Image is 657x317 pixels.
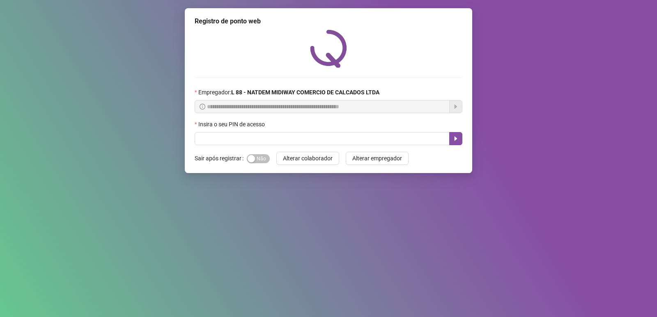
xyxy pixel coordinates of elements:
[276,152,339,165] button: Alterar colaborador
[195,152,247,165] label: Sair após registrar
[283,154,333,163] span: Alterar colaborador
[195,120,270,129] label: Insira o seu PIN de acesso
[352,154,402,163] span: Alterar empregador
[195,16,462,26] div: Registro de ponto web
[198,88,379,97] span: Empregador :
[310,30,347,68] img: QRPoint
[346,152,409,165] button: Alterar empregador
[231,89,379,96] strong: L 88 - NATDEM MIDIWAY COMERCIO DE CALCADOS LTDA
[200,104,205,109] span: info-circle
[453,135,459,142] span: caret-right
